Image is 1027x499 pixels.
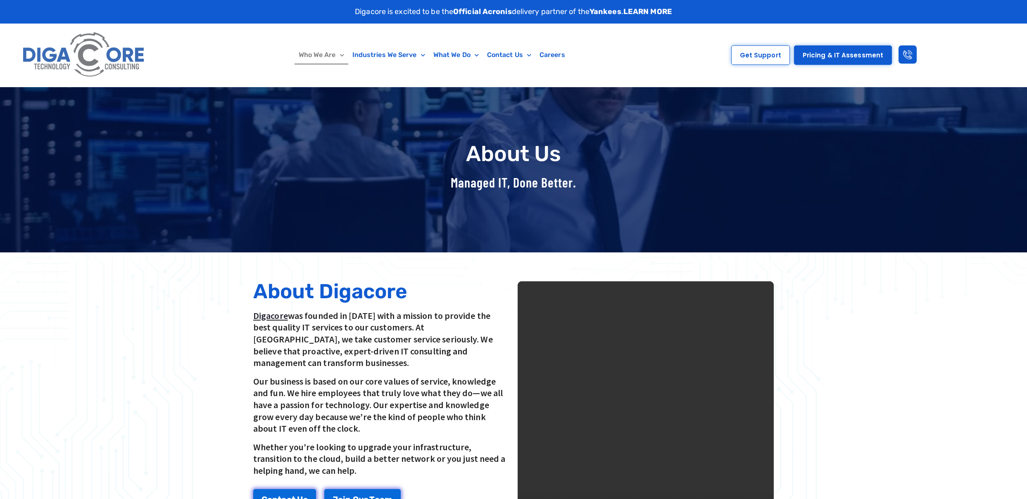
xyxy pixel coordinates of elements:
[253,375,509,435] p: Our business is based on our core values of service, knowledge and fun. We hire employees that tr...
[429,45,483,64] a: What We Do
[794,45,892,65] a: Pricing & IT Assessment
[623,7,672,16] a: LEARN MORE
[253,310,288,321] a: Digacore
[535,45,569,64] a: Careers
[253,310,509,369] p: was founded in [DATE] with a mission to provide the best quality IT services to our customers. At...
[740,52,781,58] span: Get Support
[348,45,429,64] a: Industries We Serve
[453,7,512,16] strong: Official Acronis
[451,174,576,190] span: Managed IT, Done Better.
[249,142,778,166] h1: About Us
[198,45,666,64] nav: Menu
[253,441,509,477] p: Whether you’re looking to upgrade your infrastructure, transition to the cloud, build a better ne...
[355,6,672,17] p: Digacore is excited to be the delivery partner of the .
[295,45,348,64] a: Who We Are
[803,52,883,58] span: Pricing & IT Assessment
[590,7,621,16] strong: Yankees
[19,28,149,83] img: Digacore logo 1
[483,45,535,64] a: Contact Us
[253,281,509,302] h2: About Digacore
[731,45,790,65] a: Get Support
